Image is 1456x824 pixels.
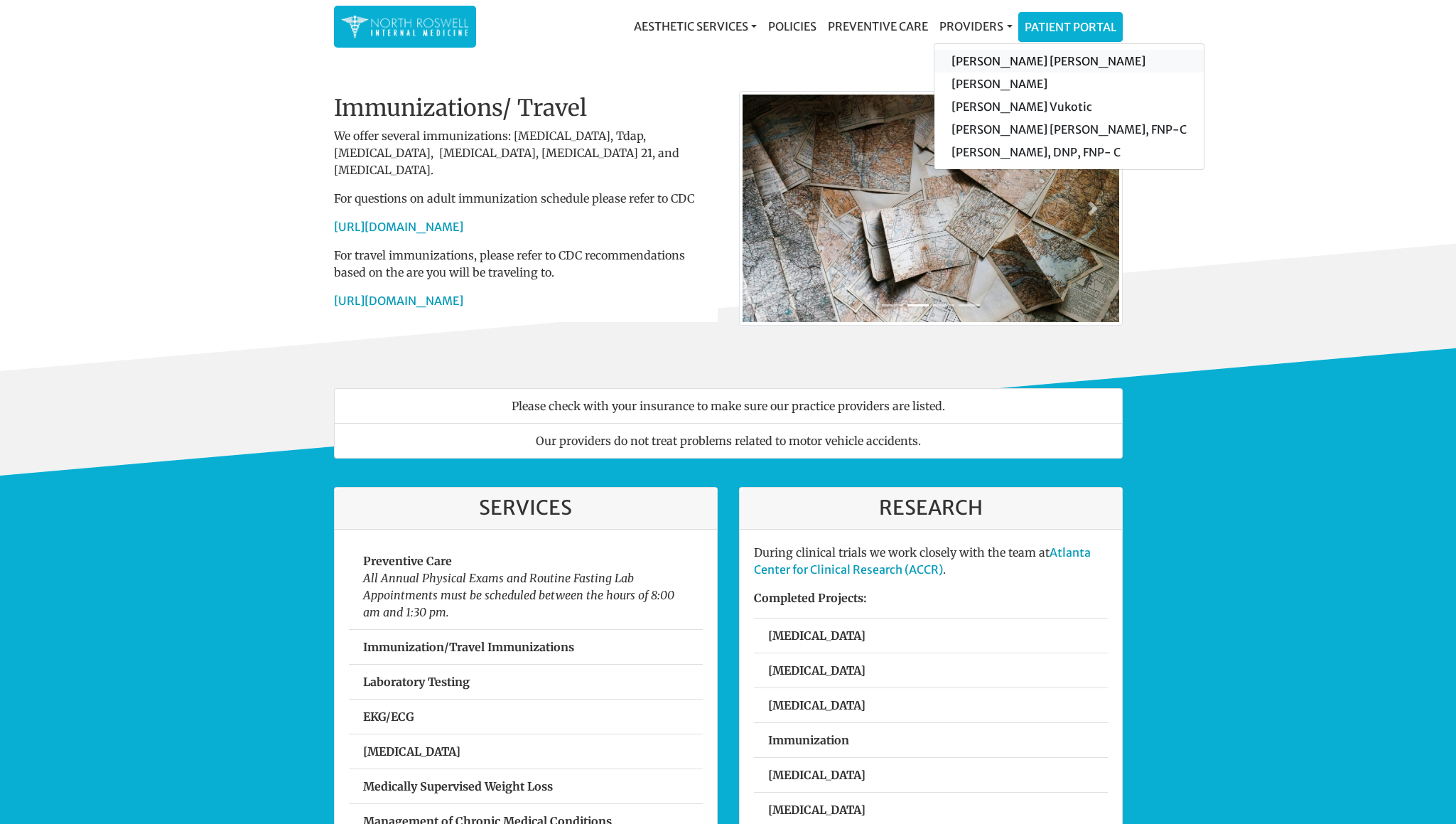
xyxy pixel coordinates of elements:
[762,12,822,41] a: Policies
[334,95,718,122] h2: Immunizations/ Travel
[754,591,867,605] strong: Completed Projects:
[334,294,463,308] a: [URL][DOMAIN_NAME]
[754,496,1108,520] h3: Research
[934,73,1204,95] a: [PERSON_NAME]
[341,13,469,41] img: North Roswell Internal Medicine
[754,545,1091,577] a: Atlanta Center for Clinical Research (ACCR)
[934,95,1204,118] a: [PERSON_NAME] Vukotic
[349,496,703,520] h3: Services
[334,388,1123,424] li: Please check with your insurance to make sure our practice providers are listed.
[768,803,865,817] strong: [MEDICAL_DATA]
[768,768,865,782] strong: [MEDICAL_DATA]
[363,675,470,689] strong: Laboratory Testing
[822,12,934,41] a: Preventive Care
[1019,13,1122,41] a: Patient Portal
[934,141,1204,164] a: [PERSON_NAME], DNP, FNP- C
[334,220,463,234] a: [URL][DOMAIN_NAME]
[934,118,1204,141] a: [PERSON_NAME] [PERSON_NAME], FNP-C
[363,554,452,568] strong: Preventive Care
[334,247,718,281] p: For travel immunizations, please refer to CDC recommendations based on the are you will be travel...
[934,12,1018,41] a: Providers
[754,544,1108,578] p: During clinical trials we work closely with the team at .
[334,423,1123,459] li: Our providers do not treat problems related to motor vehicle accidents.
[334,127,718,178] p: We offer several immunizations: [MEDICAL_DATA], Tdap, [MEDICAL_DATA], [MEDICAL_DATA], [MEDICAL_DA...
[363,744,460,759] strong: [MEDICAL_DATA]
[363,640,574,654] strong: Immunization/Travel Immunizations
[768,663,865,678] strong: [MEDICAL_DATA]
[363,710,414,724] strong: EKG/ECG
[363,779,553,793] strong: Medically Supervised Weight Loss
[628,12,762,41] a: Aesthetic Services
[334,190,718,207] p: For questions on adult immunization schedule please refer to CDC
[768,733,849,747] strong: Immunization
[768,628,865,643] strong: [MEDICAL_DATA]
[768,698,865,712] strong: [MEDICAL_DATA]
[934,50,1204,73] a: [PERSON_NAME] [PERSON_NAME]
[363,571,674,619] em: All Annual Physical Exams and Routine Fasting Lab Appointments must be scheduled between the hour...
